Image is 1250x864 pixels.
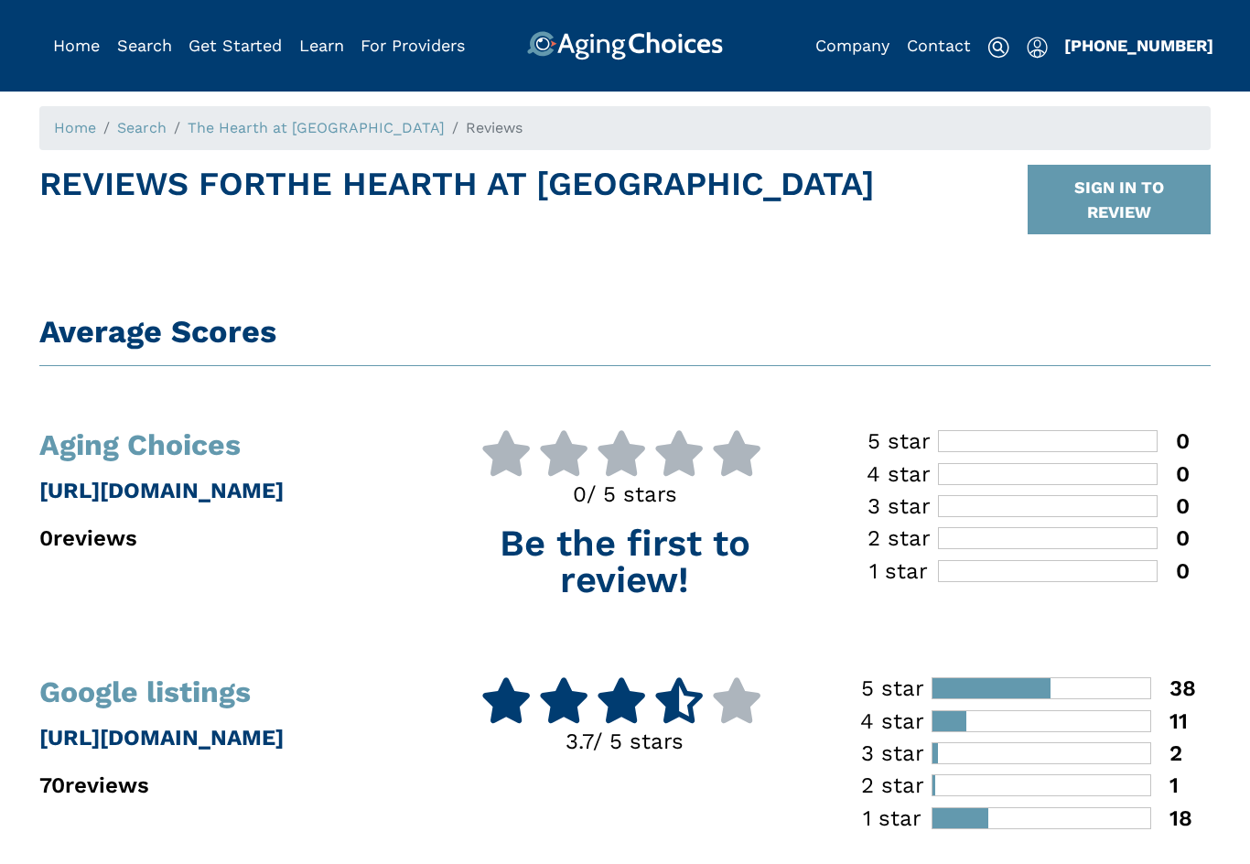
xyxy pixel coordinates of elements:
div: 1 star [860,560,938,582]
div: 11 [1151,710,1188,732]
a: Contact [907,36,971,55]
h1: Aging Choices [39,430,412,459]
div: Popover trigger [117,31,172,60]
div: 3 star [860,495,938,517]
p: 0 / 5 stars [439,478,812,511]
p: [URL][DOMAIN_NAME] [39,721,412,754]
div: 0 [1158,463,1190,485]
p: 70 reviews [39,769,412,802]
a: Home [53,36,100,55]
a: Get Started [189,36,282,55]
h1: Average Scores [39,313,1211,351]
a: [PHONE_NUMBER] [1064,36,1213,55]
div: Popover trigger [1027,31,1048,60]
div: 4 star [860,463,938,485]
p: [URL][DOMAIN_NAME] [39,474,412,507]
p: 3.7 / 5 stars [439,725,812,758]
div: 0 [1158,430,1190,452]
div: 0 [1158,560,1190,582]
a: Search [117,119,167,136]
span: Reviews [466,119,523,136]
nav: breadcrumb [39,106,1211,150]
div: 5 star [854,677,932,699]
div: 2 star [854,774,932,796]
img: user-icon.svg [1027,37,1048,59]
button: SIGN IN TO REVIEW [1028,165,1211,234]
p: 0 reviews [39,522,412,555]
h1: Reviews For The Hearth at [GEOGRAPHIC_DATA] [39,165,875,234]
div: 2 [1151,742,1182,764]
a: Company [815,36,889,55]
h1: Google listings [39,677,412,707]
a: Home [54,119,96,136]
div: 0 [1158,495,1190,517]
div: 18 [1151,807,1192,829]
img: search-icon.svg [987,37,1009,59]
div: 1 [1151,774,1179,796]
div: 4 star [854,710,932,732]
img: AgingChoices [527,31,723,60]
a: The Hearth at [GEOGRAPHIC_DATA] [188,119,445,136]
div: 2 star [860,527,938,549]
a: Search [117,36,172,55]
div: 38 [1151,677,1196,699]
a: For Providers [361,36,465,55]
div: 5 star [860,430,938,452]
p: Be the first to review! [439,525,812,599]
div: 3 star [854,742,932,764]
div: 0 [1158,527,1190,549]
a: Learn [299,36,344,55]
div: 1 star [854,807,932,829]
